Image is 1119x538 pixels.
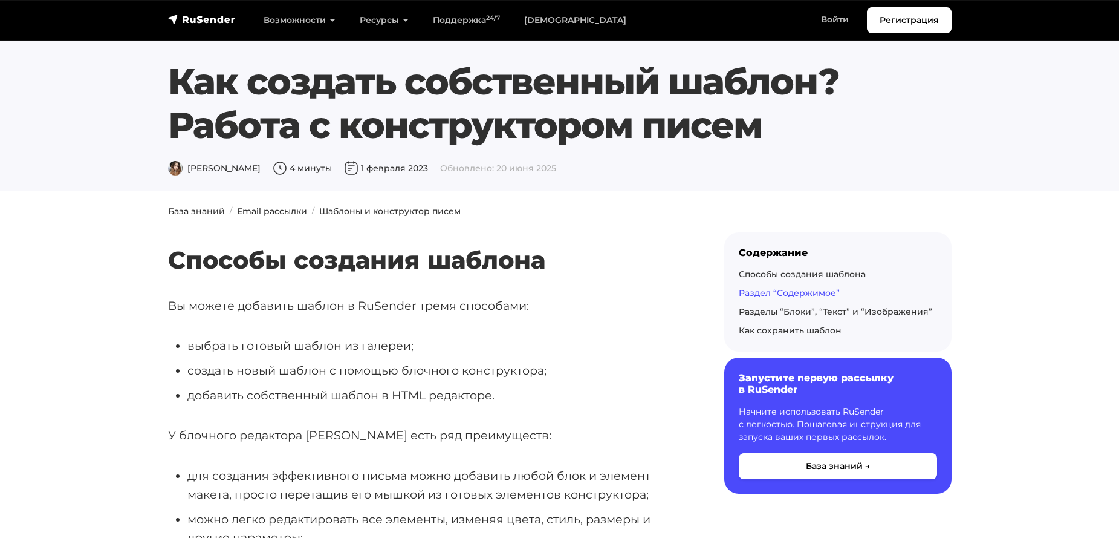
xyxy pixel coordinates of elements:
a: Разделы “Блоки”, “Текст” и “Изображения” [739,306,932,317]
span: Обновлено: 20 июня 2025 [440,163,556,174]
a: [DEMOGRAPHIC_DATA] [512,8,638,33]
a: Возможности [251,8,348,33]
nav: breadcrumb [161,205,959,218]
img: RuSender [168,13,236,25]
a: База знаний [168,206,225,217]
div: Содержание [739,247,937,258]
p: Вы можете добавить шаблон в RuSender тремя способами: [168,297,686,315]
h1: Как создать собственный шаблон? Работа с конструктором писем [168,60,952,147]
a: Ресурсы [348,8,421,33]
a: Способы создания шаблона [739,269,866,280]
li: выбрать готовый шаблон из галереи; [187,336,686,355]
a: Email рассылки [237,206,307,217]
a: Войти [809,7,861,32]
p: Начните использовать RuSender с легкостью. Пошаговая инструкция для запуска ваших первых рассылок. [739,405,937,444]
h2: Способы создания шаблона [168,210,686,275]
h6: Запустите первую рассылку в RuSender [739,372,937,395]
span: [PERSON_NAME] [168,163,261,174]
li: добавить собственный шаблон в HTML редакторе. [187,386,686,405]
a: Регистрация [867,7,952,33]
a: Как сохранить шаблон [739,325,842,336]
a: Шаблоны и конструктор писем [319,206,461,217]
button: База знаний → [739,453,937,479]
li: создать новый шаблон с помощью блочного конструктора; [187,361,686,380]
li: для создания эффективного письма можно добавить любой блок и элемент макета, просто перетащив его... [187,467,686,504]
span: 4 минуты [273,163,332,174]
sup: 24/7 [486,14,500,22]
a: Запустите первую рассылку в RuSender Начните использовать RuSender с легкостью. Пошаговая инструк... [724,358,952,493]
a: Раздел “Содержимое” [739,287,840,298]
p: У блочного редактора [PERSON_NAME] есть ряд преимуществ: [168,426,686,445]
img: Время чтения [273,161,287,176]
a: Поддержка24/7 [421,8,512,33]
span: 1 февраля 2023 [344,163,428,174]
img: Дата публикации [344,161,358,176]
